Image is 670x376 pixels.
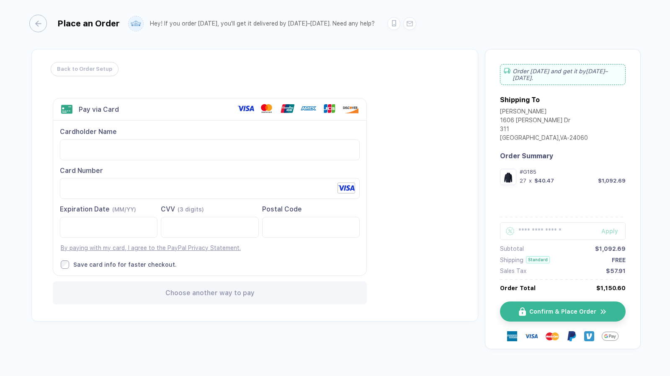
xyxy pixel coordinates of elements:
iframe: Secure Credit Card Frame - Credit Card Number [67,178,353,198]
div: Order Total [500,285,536,291]
div: Place an Order [57,18,120,28]
img: Paypal [567,331,577,341]
div: Choose another way to pay [53,281,367,304]
iframe: Secure Credit Card Frame - Cardholder Name [67,140,353,160]
img: visa [525,330,538,343]
input: Save card info for faster checkout. [61,260,69,269]
div: 311 [500,126,588,134]
div: Card Number [60,166,360,175]
div: x [528,178,533,184]
img: express [507,331,517,341]
div: $40.47 [534,178,554,184]
div: Expiration Date [60,205,157,214]
div: 1606 [PERSON_NAME] Dr [500,117,588,126]
span: Back to Order Setup [57,62,112,76]
img: icon [519,307,526,316]
div: Apply [601,228,626,234]
span: Confirm & Place Order [529,308,596,315]
iframe: Secure Credit Card Frame - Expiration Date [67,217,150,237]
div: FREE [612,257,626,263]
div: #G185 [520,169,626,175]
div: Order [DATE] and get it by [DATE]–[DATE] . [500,64,626,85]
div: $1,092.69 [598,178,626,184]
div: Shipping [500,257,523,263]
img: Venmo [584,331,594,341]
div: CVV [161,205,258,214]
div: Save card info for faster checkout. [73,261,177,268]
div: [PERSON_NAME] [500,108,588,117]
div: [GEOGRAPHIC_DATA] , VA - 24060 [500,134,588,143]
div: Cardholder Name [60,127,360,136]
div: Shipping To [500,96,540,104]
div: Hey! If you order [DATE], you'll get it delivered by [DATE]–[DATE]. Need any help? [150,20,375,27]
span: (3 digits) [178,206,204,213]
iframe: Secure Credit Card Frame - Postal Code [269,217,353,237]
div: $1,092.69 [595,245,626,252]
img: GPay [602,328,618,345]
img: icon [600,308,607,316]
button: iconConfirm & Place Ordericon [500,301,626,322]
iframe: Secure Credit Card Frame - CVV [168,217,251,237]
button: Apply [591,222,626,240]
button: Back to Order Setup [51,62,119,76]
div: Order Summary [500,152,626,160]
div: Standard [526,256,550,263]
div: 27 [520,178,526,184]
span: (MM/YY) [112,206,136,213]
div: Sales Tax [500,268,526,274]
img: master-card [546,330,559,343]
div: Postal Code [262,205,360,214]
div: Subtotal [500,245,524,252]
div: $57.91 [606,268,626,274]
div: Pay via Card [79,106,119,113]
img: 4689d1e2-077f-4440-92e2-ffe0ba4af764_nt_front_1754411797256.jpg [502,171,514,183]
a: By paying with my card, I agree to the PayPal Privacy Statement. [61,245,241,251]
div: $1,150.60 [596,285,626,291]
span: Choose another way to pay [165,289,255,297]
img: user profile [129,16,143,31]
